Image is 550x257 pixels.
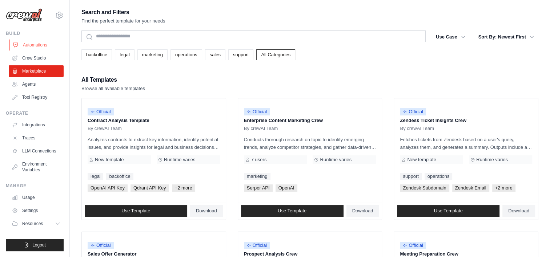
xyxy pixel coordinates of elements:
span: Official [400,242,426,249]
span: New template [407,157,436,163]
span: Runtime varies [320,157,352,163]
span: Use Template [121,208,150,214]
button: Sort By: Newest First [474,30,538,44]
span: New template [95,157,124,163]
p: Contract Analysis Template [88,117,220,124]
a: marketing [244,173,270,180]
button: Resources [9,218,64,229]
a: operations [425,173,453,180]
span: Official [88,108,114,115]
a: support [400,173,421,180]
p: Enterprise Content Marketing Crew [244,117,376,124]
a: Crew Studio [9,52,64,64]
span: Runtime varies [164,157,196,163]
a: Integrations [9,119,64,131]
span: 7 users [251,157,267,163]
a: Tool Registry [9,91,64,103]
div: Manage [6,183,64,189]
a: Settings [9,205,64,216]
a: Download [190,205,223,217]
span: Use Template [278,208,306,214]
span: Download [352,208,373,214]
span: Download [196,208,217,214]
a: Download [346,205,379,217]
span: Download [508,208,529,214]
h2: All Templates [81,75,145,85]
a: Use Template [85,205,187,217]
a: Usage [9,192,64,203]
a: legal [115,49,134,60]
a: LLM Connections [9,145,64,157]
a: Agents [9,78,64,90]
a: marketing [137,49,168,60]
p: Fetches tickets from Zendesk based on a user's query, analyzes them, and generates a summary. Out... [400,136,532,151]
a: Use Template [397,205,499,217]
a: operations [170,49,202,60]
span: Resources [22,221,43,227]
a: Use Template [241,205,344,217]
p: Find the perfect template for your needs [81,17,165,25]
span: By crewAI Team [400,126,434,131]
p: Browse all available templates [81,85,145,92]
span: +2 more [492,184,515,192]
a: Download [502,205,535,217]
div: Operate [6,110,64,116]
span: Use Template [434,208,463,214]
p: Conducts thorough research on topic to identify emerging trends, analyze competitor strategies, a... [244,136,376,151]
img: Logo [6,8,42,22]
p: Analyzes contracts to extract key information, identify potential issues, and provide insights fo... [88,136,220,151]
a: Environment Variables [9,158,64,176]
span: Runtime varies [476,157,508,163]
span: Official [244,108,270,115]
a: sales [205,49,225,60]
a: Traces [9,132,64,144]
a: legal [88,173,103,180]
a: All Categories [256,49,295,60]
button: Logout [6,239,64,251]
a: Automations [9,39,64,51]
span: OpenAI [276,184,297,192]
span: Serper API [244,184,273,192]
span: Official [400,108,426,115]
span: Zendesk Email [452,184,489,192]
span: Zendesk Subdomain [400,184,449,192]
span: Qdrant API Key [131,184,169,192]
span: Official [244,242,270,249]
a: support [228,49,253,60]
span: By crewAI Team [88,126,122,131]
span: OpenAI API Key [88,184,128,192]
h2: Search and Filters [81,7,165,17]
div: Build [6,30,64,36]
span: By crewAI Team [244,126,278,131]
button: Use Case [431,30,470,44]
span: Logout [32,242,46,248]
a: backoffice [81,49,112,60]
p: Zendesk Ticket Insights Crew [400,117,532,124]
span: Official [88,242,114,249]
a: backoffice [106,173,133,180]
a: Marketplace [9,65,64,77]
span: +2 more [172,184,195,192]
